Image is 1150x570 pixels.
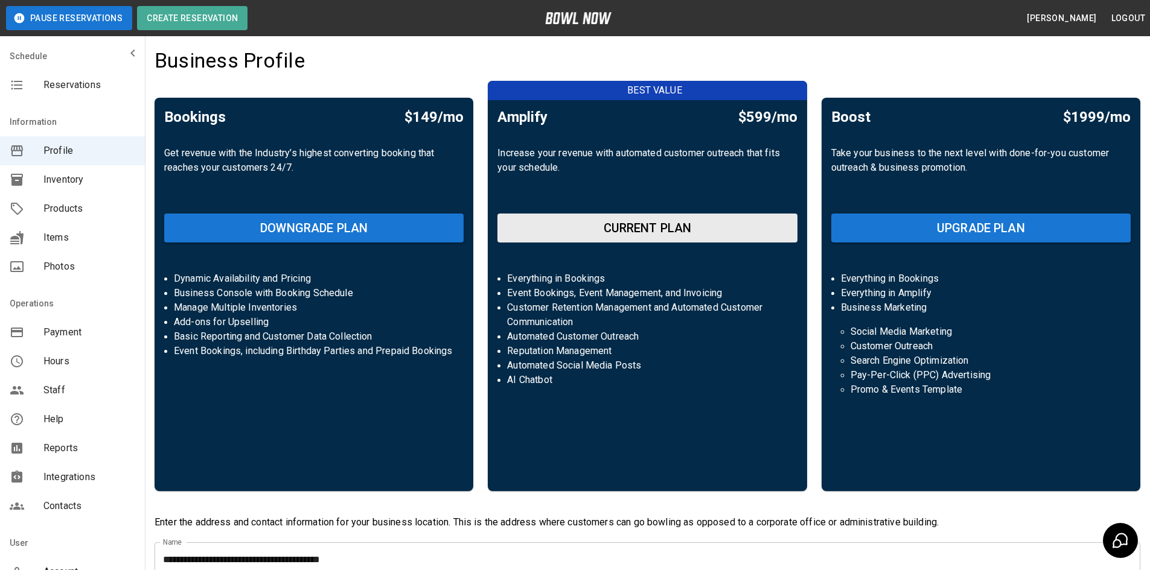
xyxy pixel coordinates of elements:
[1063,107,1131,127] h5: $1999/mo
[507,300,787,329] p: Customer Retention Management and Automated Customer Communication
[43,470,135,484] span: Integrations
[831,214,1131,242] button: UPGRADE PLAN
[43,499,135,513] span: Contacts
[851,325,1111,339] p: Social Media Marketing
[137,6,248,30] button: Create Reservation
[507,344,787,358] p: Reputation Management
[1107,7,1150,30] button: Logout
[507,373,787,387] p: AI Chatbot
[174,315,454,329] p: Add-ons for Upselling
[507,358,787,373] p: Automated Social Media Posts
[851,339,1111,353] p: Customer Outreach
[43,230,135,245] span: Items
[545,12,612,24] img: logo
[43,441,135,455] span: Reports
[937,218,1025,238] h6: UPGRADE PLAN
[738,107,797,127] h5: $599/mo
[174,300,454,315] p: Manage Multiple Inventories
[1022,7,1101,30] button: [PERSON_NAME]
[841,286,1121,300] p: Everything in Amplify
[43,383,135,397] span: Staff
[851,368,1111,382] p: Pay-Per-Click (PPC) Advertising
[507,271,787,286] p: Everything in Bookings
[260,218,368,238] h6: DOWNGRADE PLAN
[851,382,1111,397] p: Promo & Events Template
[43,259,135,274] span: Photos
[507,329,787,344] p: Automated Customer Outreach
[174,271,454,286] p: Dynamic Availability and Pricing
[43,354,135,369] span: Hours
[43,201,135,216] span: Products
[831,107,870,127] h5: Boost
[174,344,454,358] p: Event Bookings, including Birthday Parties and Prepaid Bookings
[43,78,135,92] span: Reservations
[404,107,464,127] h5: $149/mo
[6,6,132,30] button: Pause Reservations
[164,146,464,204] p: Get revenue with the Industry’s highest converting booking that reaches your customers 24/7.
[155,515,1140,530] p: Enter the address and contact information for your business location. This is the address where c...
[155,48,305,74] h4: Business Profile
[174,329,454,344] p: Basic Reporting and Customer Data Collection
[43,412,135,426] span: Help
[164,214,464,242] button: DOWNGRADE PLAN
[164,107,226,127] h5: Bookings
[831,146,1131,204] p: Take your business to the next level with done-for-you customer outreach & business promotion.
[507,286,787,300] p: Event Bookings, Event Management, and Invoicing
[43,173,135,187] span: Inventory
[497,107,548,127] h5: Amplify
[43,144,135,158] span: Profile
[43,325,135,340] span: Payment
[497,146,797,204] p: Increase your revenue with automated customer outreach that fits your schedule.
[841,300,1121,315] p: Business Marketing
[174,286,454,300] p: Business Console with Booking Schedule
[495,83,814,98] p: BEST VALUE
[851,353,1111,368] p: Search Engine Optimization
[841,271,1121,286] p: Everything in Bookings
